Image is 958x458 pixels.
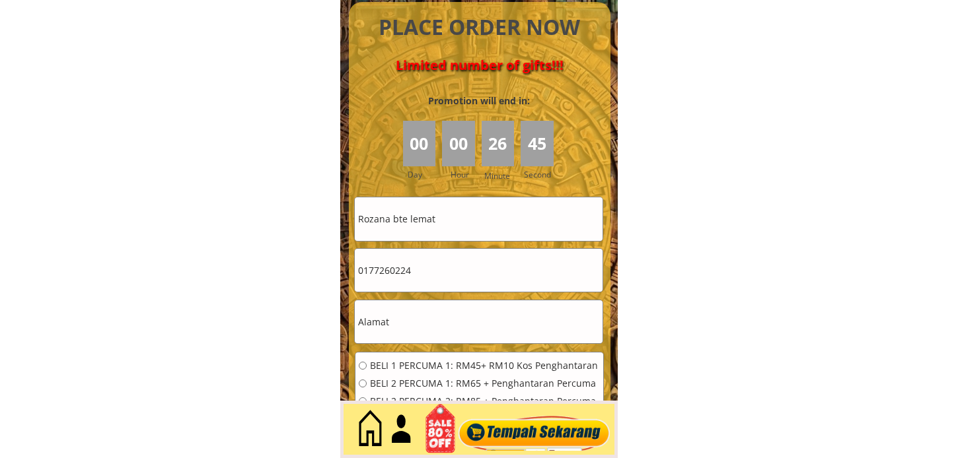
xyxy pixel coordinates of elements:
[370,361,600,370] span: BELI 1 PERCUMA 1: RM45+ RM10 Kos Penghantaran
[484,170,513,182] h3: Minute
[408,168,441,181] h3: Day
[404,94,554,108] h3: Promotion will end in:
[370,397,600,406] span: BELI 2 PERCUMA 2: RM85 + Penghantaran Percuma
[355,197,603,240] input: Nama
[451,168,478,181] h3: Hour
[364,57,595,73] h4: Limited number of gifts!!!
[524,168,556,181] h3: Second
[370,379,600,388] span: BELI 2 PERCUMA 1: RM65 + Penghantaran Percuma
[364,13,595,42] h4: PLACE ORDER NOW
[355,249,603,292] input: Telefon
[355,300,603,343] input: Alamat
